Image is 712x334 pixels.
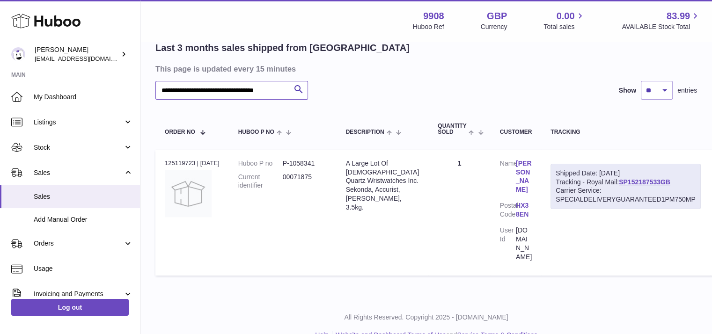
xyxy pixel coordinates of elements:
div: Tracking - Royal Mail: [551,164,701,210]
img: tbcollectables@hotmail.co.uk [11,47,25,61]
span: Add Manual Order [34,215,133,224]
span: 0.00 [557,10,575,22]
div: Currency [481,22,507,31]
div: Huboo Ref [413,22,444,31]
span: entries [677,86,697,95]
a: 83.99 AVAILABLE Stock Total [622,10,701,31]
div: Carrier Service: SPECIALDELIVERYGUARANTEED1PM750MP [556,186,696,204]
div: Tracking [551,129,701,135]
span: Description [346,129,384,135]
label: Show [619,86,636,95]
a: SP152187533GB [619,178,670,186]
a: HX3 8EN [516,201,532,219]
h3: This page is updated every 15 minutes [155,64,695,74]
strong: GBP [487,10,507,22]
dt: Huboo P no [238,159,283,168]
div: [PERSON_NAME] [35,45,119,63]
span: AVAILABLE Stock Total [622,22,701,31]
div: A Large Lot Of [DEMOGRAPHIC_DATA] Quartz Wristwatches Inc. Sekonda, Accurist, [PERSON_NAME], 3.5kg. [346,159,419,212]
td: 1 [428,150,490,276]
span: 83.99 [667,10,690,22]
span: Quantity Sold [438,123,466,135]
span: Order No [165,129,195,135]
span: Sales [34,192,133,201]
dt: Postal Code [500,201,516,221]
dt: Name [500,159,516,197]
span: My Dashboard [34,93,133,102]
dd: P-1058341 [283,159,327,168]
a: [PERSON_NAME] [516,159,532,195]
span: Usage [34,264,133,273]
p: All Rights Reserved. Copyright 2025 - [DOMAIN_NAME] [148,313,705,322]
a: Log out [11,299,129,316]
span: Listings [34,118,123,127]
span: [EMAIL_ADDRESS][DOMAIN_NAME] [35,55,138,62]
div: Shipped Date: [DATE] [556,169,696,178]
strong: 9908 [423,10,444,22]
dt: User Id [500,226,516,261]
dd: [DOMAIN_NAME] [516,226,532,261]
span: Invoicing and Payments [34,290,123,298]
span: Orders [34,239,123,248]
dt: Current identifier [238,173,283,190]
div: 125119723 | [DATE] [165,159,220,167]
span: Stock [34,143,123,152]
span: Total sales [543,22,585,31]
span: Sales [34,168,123,177]
h2: Last 3 months sales shipped from [GEOGRAPHIC_DATA] [155,42,410,54]
span: Huboo P no [238,129,274,135]
dd: 00071875 [283,173,327,190]
div: Customer [500,129,532,135]
a: 0.00 Total sales [543,10,585,31]
img: no-photo.jpg [165,170,212,217]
